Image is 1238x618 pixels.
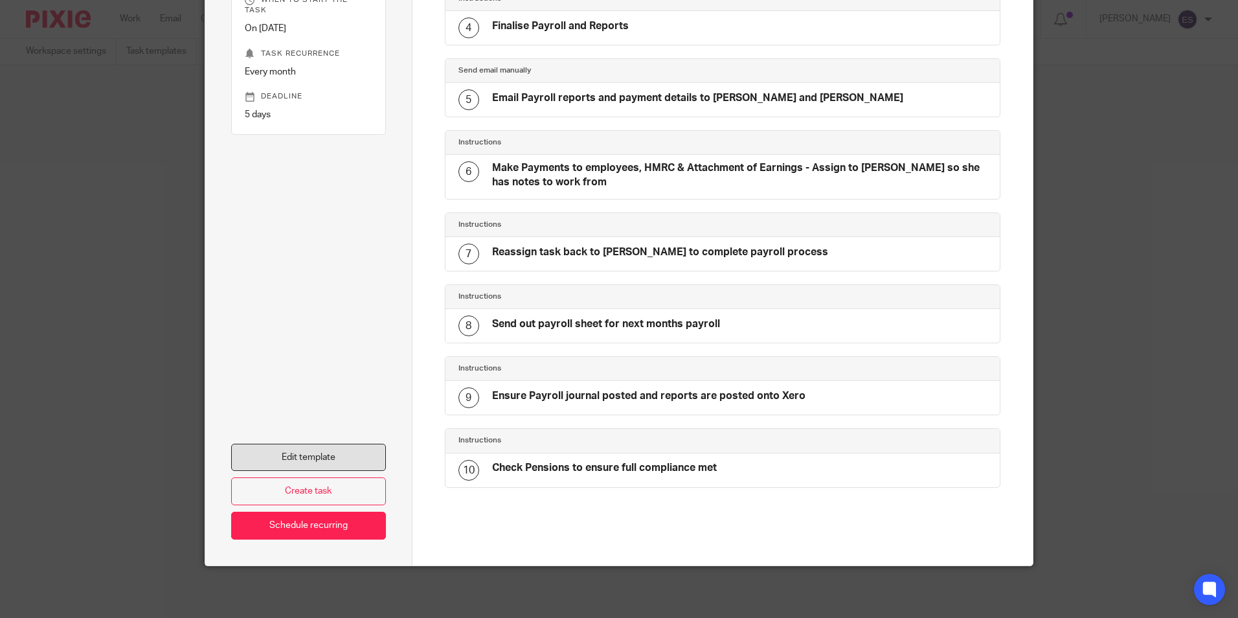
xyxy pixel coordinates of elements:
[245,49,372,59] p: Task recurrence
[458,137,723,148] h4: Instructions
[458,161,479,182] div: 6
[492,389,805,403] h4: Ensure Payroll journal posted and reports are posted onto Xero
[492,246,828,259] h4: Reassign task back to [PERSON_NAME] to complete payroll process
[231,477,386,505] a: Create task
[458,315,479,336] div: 8
[492,91,903,105] h4: Email Payroll reports and payment details to [PERSON_NAME] and [PERSON_NAME]
[492,161,987,189] h4: Make Payments to employees, HMRC & Attachment of Earnings - Assign to [PERSON_NAME] so she has no...
[458,292,723,302] h4: Instructions
[492,19,629,33] h4: Finalise Payroll and Reports
[458,220,723,230] h4: Instructions
[458,17,479,38] div: 4
[231,512,386,540] a: Schedule recurring
[492,461,717,475] h4: Check Pensions to ensure full compliance met
[458,387,479,408] div: 9
[458,244,479,264] div: 7
[458,435,723,446] h4: Instructions
[458,65,723,76] h4: Send email manually
[458,363,723,374] h4: Instructions
[492,317,720,331] h4: Send out payroll sheet for next months payroll
[458,89,479,110] div: 5
[458,460,479,481] div: 10
[245,65,372,78] p: Every month
[245,108,372,121] p: 5 days
[231,444,386,472] a: Edit template
[245,22,372,35] p: On [DATE]
[245,91,372,102] p: Deadline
